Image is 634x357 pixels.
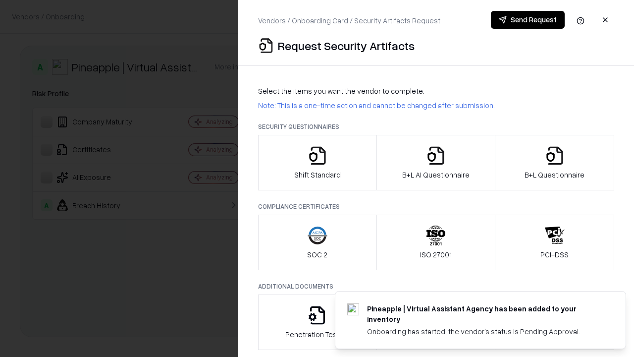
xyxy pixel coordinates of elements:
[258,215,377,270] button: SOC 2
[367,303,602,324] div: Pineapple | Virtual Assistant Agency has been added to your inventory
[278,38,415,54] p: Request Security Artifacts
[495,215,614,270] button: PCI-DSS
[367,326,602,337] div: Onboarding has started, the vendor's status is Pending Approval.
[376,135,496,190] button: B+L AI Questionnaire
[376,215,496,270] button: ISO 27001
[347,303,359,315] img: trypineapple.com
[495,135,614,190] button: B+L Questionnaire
[402,170,470,180] p: B+L AI Questionnaire
[258,15,440,26] p: Vendors / Onboarding Card / Security Artifacts Request
[258,100,614,111] p: Note: This is a one-time action and cannot be changed after submission.
[420,249,452,260] p: ISO 27001
[491,11,565,29] button: Send Request
[258,295,377,350] button: Penetration Testing
[258,86,614,96] p: Select the items you want the vendor to complete:
[258,282,614,291] p: Additional Documents
[307,249,327,260] p: SOC 2
[258,135,377,190] button: Shift Standard
[258,202,614,211] p: Compliance Certificates
[258,122,614,131] p: Security Questionnaires
[540,249,569,260] p: PCI-DSS
[285,329,349,340] p: Penetration Testing
[294,170,341,180] p: Shift Standard
[525,170,584,180] p: B+L Questionnaire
